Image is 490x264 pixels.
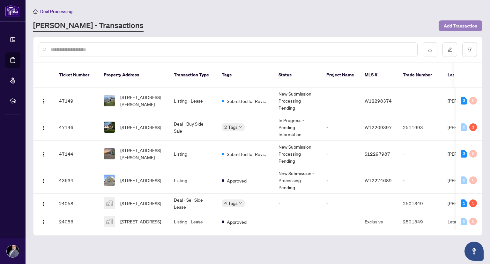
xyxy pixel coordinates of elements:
[398,194,442,213] td: 2501349
[99,63,169,88] th: Property Address
[41,220,46,225] img: Logo
[104,95,115,106] img: thumbnail-img
[273,194,321,213] td: -
[469,176,477,184] div: 0
[169,141,217,167] td: Listing
[469,199,477,207] div: 5
[398,88,442,114] td: -
[39,122,49,132] button: Logo
[39,149,49,159] button: Logo
[54,194,99,213] td: 24058
[467,47,472,52] span: filter
[104,175,115,186] img: thumbnail-img
[120,218,161,225] span: [STREET_ADDRESS]
[273,88,321,114] td: New Submission - Processing Pending
[227,218,247,225] span: Approved
[398,167,442,194] td: -
[365,151,390,157] span: S12297987
[41,125,46,130] img: Logo
[321,88,360,114] td: -
[464,242,484,261] button: Open asap
[39,216,49,227] button: Logo
[120,124,161,131] span: [STREET_ADDRESS]
[40,9,72,14] span: Deal Processing
[120,147,164,161] span: [STREET_ADDRESS][PERSON_NAME]
[54,63,99,88] th: Ticket Number
[461,123,467,131] div: 0
[33,20,144,32] a: [PERSON_NAME] - Transactions
[104,216,115,227] img: thumbnail-img
[273,63,321,88] th: Status
[41,178,46,183] img: Logo
[224,123,238,131] span: 2 Tags
[398,141,442,167] td: -
[469,218,477,225] div: 0
[227,177,247,184] span: Approved
[423,42,437,57] button: download
[462,42,477,57] button: filter
[273,167,321,194] td: New Submission - Processing Pending
[365,98,392,104] span: W12298374
[439,20,482,31] button: Add Transaction
[169,167,217,194] td: Listing
[461,199,467,207] div: 1
[461,218,467,225] div: 0
[398,63,442,88] th: Trade Number
[461,150,467,158] div: 3
[39,198,49,208] button: Logo
[169,194,217,213] td: Deal - Sell Side Lease
[41,201,46,206] img: Logo
[39,175,49,185] button: Logo
[239,202,242,205] span: down
[54,213,99,230] td: 24056
[120,94,164,108] span: [STREET_ADDRESS][PERSON_NAME]
[469,150,477,158] div: 0
[54,88,99,114] td: 47149
[469,123,477,131] div: 1
[398,213,442,230] td: 2501349
[461,97,467,105] div: 3
[321,114,360,141] td: -
[41,99,46,104] img: Logo
[169,63,217,88] th: Transaction Type
[169,213,217,230] td: Listing - Lease
[169,114,217,141] td: Deal - Buy Side Sale
[321,63,360,88] th: Project Name
[120,177,161,184] span: [STREET_ADDRESS]
[398,114,442,141] td: 2511993
[321,194,360,213] td: -
[469,97,477,105] div: 0
[104,148,115,159] img: thumbnail-img
[54,141,99,167] td: 47144
[54,114,99,141] td: 47146
[104,198,115,209] img: thumbnail-img
[224,199,238,207] span: 4 Tags
[321,167,360,194] td: -
[273,213,321,230] td: -
[33,9,38,14] span: home
[41,152,46,157] img: Logo
[321,141,360,167] td: -
[273,141,321,167] td: New Submission - Processing Pending
[7,245,19,257] img: Profile Icon
[428,47,432,52] span: download
[365,124,392,130] span: W12209397
[217,63,273,88] th: Tags
[444,21,477,31] span: Add Transaction
[104,122,115,133] img: thumbnail-img
[360,63,398,88] th: MLS #
[273,114,321,141] td: In Progress - Pending Information
[39,96,49,106] button: Logo
[365,219,383,224] span: Exclusive
[239,126,242,129] span: down
[227,151,268,158] span: Submitted for Review
[5,5,20,17] img: logo
[54,167,99,194] td: 43634
[442,42,457,57] button: edit
[120,200,161,207] span: [STREET_ADDRESS]
[448,47,452,52] span: edit
[227,97,268,105] span: Submitted for Review
[365,177,392,183] span: W12274689
[321,213,360,230] td: -
[461,176,467,184] div: 0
